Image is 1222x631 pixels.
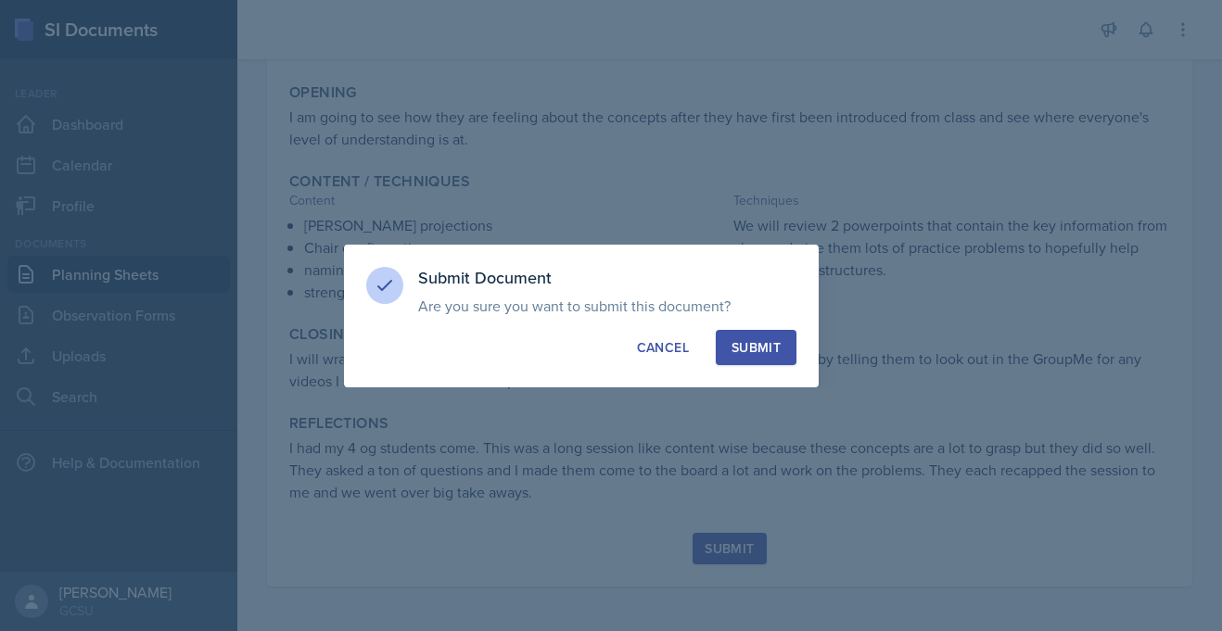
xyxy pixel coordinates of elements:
button: Cancel [621,330,705,365]
h3: Submit Document [418,267,796,289]
div: Cancel [637,338,689,357]
button: Submit [716,330,796,365]
div: Submit [732,338,781,357]
p: Are you sure you want to submit this document? [418,297,796,315]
